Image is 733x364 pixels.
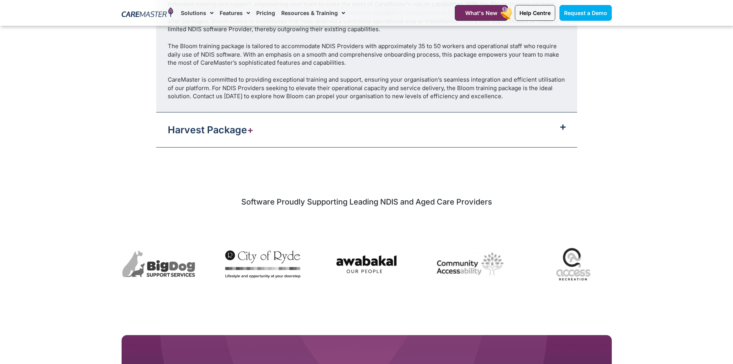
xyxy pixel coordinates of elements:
img: BigDog Support Services uses CareMaster NDIS Software to manage their disability support business... [121,250,196,279]
span: Help Centre [519,10,551,16]
a: Harvest Package [168,124,254,136]
img: Awabakal uses CareMaster NDIS Software to streamline management of culturally appropriate care su... [329,248,404,280]
img: Access Recreation, a CareMaster NDIS CRM client, delivers comprehensive, support services for div... [537,236,612,292]
div: CareMaster is committed to providing exceptional training and support, ensuring your organisation... [168,75,566,101]
a: Help Centre [515,5,555,21]
div: 6 / 7 [433,245,508,287]
img: City of Ryde City Council uses CareMaster CRM to manage provider operations, specialising in dive... [225,250,300,278]
span: What's New [465,10,498,16]
img: Community Accessability - CareMaster NDIS software: a management system for care Support, well-be... [433,245,508,284]
div: 7 / 7 [537,236,612,295]
a: Request a Demo [559,5,612,21]
img: CareMaster Logo [122,7,174,19]
h2: Software Proudly Supporting Leading NDIS and Aged Care Providers [122,197,612,207]
div: Image Carousel [122,236,612,295]
div: Harvest Package+ [156,112,577,147]
div: 5 / 7 [329,248,404,283]
span: + [247,124,254,136]
div: 4 / 7 [225,250,300,281]
div: The Bloom training package is tailored to accommodate NDIS Providers with approximately 35 to 50 ... [168,42,566,67]
a: What's New [455,5,508,21]
span: Request a Demo [564,10,607,16]
div: 3 / 7 [121,250,196,282]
